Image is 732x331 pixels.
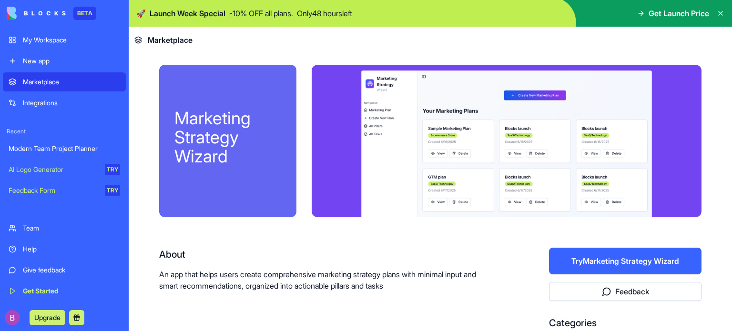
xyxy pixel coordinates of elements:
button: TryMarketing Strategy Wizard [549,248,701,274]
a: AI Logo GeneratorTRY [3,160,126,179]
span: Launch Week Special [150,8,225,19]
button: Upgrade [30,310,65,325]
div: Give feedback [23,265,120,275]
div: New app [23,56,120,66]
div: BETA [73,7,96,20]
div: TRY [105,185,120,196]
span: Recent [3,128,126,135]
button: Feedback [549,282,701,301]
div: AI Logo Generator [9,165,98,174]
p: - 10 % OFF all plans. [229,8,293,19]
div: Categories [549,316,701,330]
span: Marketplace [148,34,193,46]
div: Help [23,244,120,254]
div: Feedback Form [9,186,98,195]
p: An app that helps users create comprehensive marketing strategy plans with minimal input and smar... [159,269,488,291]
div: Get Started [23,286,120,296]
div: TRY [105,164,120,175]
div: Modern Team Project Planner [9,144,120,153]
span: 🚀 [136,8,146,19]
a: My Workspace [3,30,126,50]
a: New app [3,51,126,70]
a: Modern Team Project Planner [3,139,126,158]
a: Upgrade [30,312,65,322]
a: Get Started [3,281,126,301]
div: My Workspace [23,35,120,45]
a: BETA [7,7,96,20]
img: logo [7,7,66,20]
div: Marketing Strategy Wizard [174,109,281,166]
a: Help [3,240,126,259]
div: Marketplace [23,77,120,87]
a: Feedback FormTRY [3,181,126,200]
a: Marketplace [3,72,126,91]
a: Integrations [3,93,126,112]
a: Team [3,219,126,238]
img: ACg8ocJXVsTc8kemOjwIMx2lYsgknQtWAJMPrI32nAsQ5iW9Y57L9g=s96-c [5,310,20,325]
div: Integrations [23,98,120,108]
p: Only 48 hours left [297,8,352,19]
div: Team [23,223,120,233]
a: Give feedback [3,261,126,280]
div: About [159,248,488,261]
span: Get Launch Price [649,8,709,19]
